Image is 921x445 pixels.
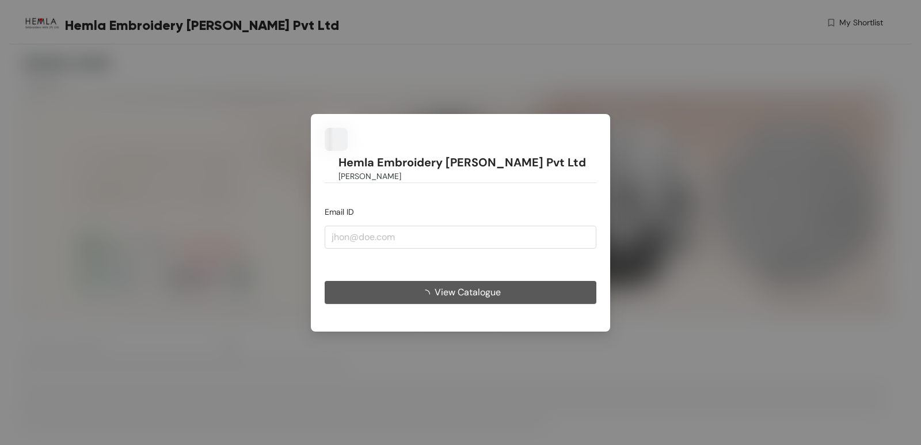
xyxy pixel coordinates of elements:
h1: Hemla Embroidery [PERSON_NAME] Pvt Ltd [338,155,586,170]
span: Email ID [325,206,354,216]
span: View Catalogue [435,285,501,299]
button: View Catalogue [325,280,596,303]
input: jhon@doe.com [325,225,596,248]
img: Buyer Portal [325,128,348,151]
span: [PERSON_NAME] [338,169,401,182]
span: loading [421,290,435,299]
